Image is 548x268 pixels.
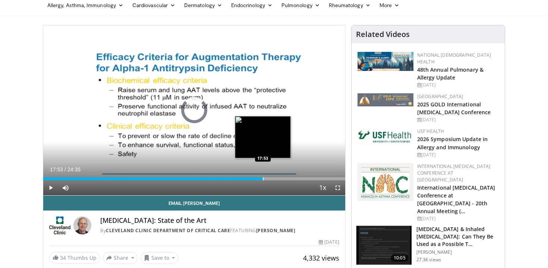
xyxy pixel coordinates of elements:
[100,216,339,225] h4: [MEDICAL_DATA]: State of the Art
[417,66,484,81] a: 48th Annual Pulmonary & Allergy Update
[417,215,499,222] div: [DATE]
[417,52,491,65] a: National [DEMOGRAPHIC_DATA] Health
[106,227,230,234] a: Cleveland Clinic Department of Critical Care
[358,93,413,106] img: 29f03053-4637-48fc-b8d3-cde88653f0ec.jpeg.150x105_q85_autocrop_double_scale_upscale_version-0.2.jpg
[356,226,412,265] img: 37481b79-d16e-4fea-85a1-c1cf910aa164.150x105_q85_crop-smart_upscale.jpg
[356,30,410,39] h4: Related Videos
[417,152,499,158] div: [DATE]
[60,254,66,261] span: 34
[417,184,495,215] a: International [MEDICAL_DATA] Conference at [GEOGRAPHIC_DATA] - 20th Annual Meeting (…
[416,249,500,255] p: [PERSON_NAME]
[315,180,330,195] button: Playback Rate
[103,252,138,264] button: Share
[358,128,413,144] img: 6ba8804a-8538-4002-95e7-a8f8012d4a11.png.150x105_q85_autocrop_double_scale_upscale_version-0.2.jpg
[356,225,500,265] a: 10:05 [MEDICAL_DATA] & Inhaled [MEDICAL_DATA]: Can They Be Used as a Possible T… [PERSON_NAME] 27...
[417,163,491,183] a: International [MEDICAL_DATA] Conference at [GEOGRAPHIC_DATA]
[358,163,413,201] img: 9485e4e4-7c5e-4f02-b036-ba13241ea18b.png.150x105_q85_autocrop_double_scale_upscale_version-0.2.png
[50,166,63,172] span: 17:53
[417,116,499,123] div: [DATE]
[330,180,345,195] button: Fullscreen
[43,25,345,196] video-js: Video Player
[43,180,58,195] button: Play
[391,254,409,262] span: 10:05
[417,128,444,134] a: USF Health
[303,253,339,262] span: 4,332 views
[64,166,66,172] span: /
[416,257,441,263] p: 27.3K views
[417,82,499,88] div: [DATE]
[43,177,345,180] div: Progress Bar
[67,166,81,172] span: 24:35
[43,196,345,211] a: Email [PERSON_NAME]
[49,216,70,234] img: Cleveland Clinic Department of Critical Care
[58,180,73,195] button: Mute
[141,252,179,264] button: Save to
[49,252,100,264] a: 34 Thumbs Up
[73,216,91,234] img: Avatar
[100,227,339,234] div: By FEATURING
[358,52,413,71] img: b90f5d12-84c1-472e-b843-5cad6c7ef911.jpg.150x105_q85_autocrop_double_scale_upscale_version-0.2.jpg
[416,225,500,248] h3: [MEDICAL_DATA] & Inhaled [MEDICAL_DATA]: Can They Be Used as a Possible T…
[417,101,491,116] a: 2025 GOLD International [MEDICAL_DATA] Conference
[235,116,291,158] img: image.jpeg
[417,135,488,150] a: 2026 Symposium Update in Allergy and Immunology
[417,93,463,100] a: [GEOGRAPHIC_DATA]
[256,227,296,234] a: [PERSON_NAME]
[319,239,339,246] div: [DATE]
